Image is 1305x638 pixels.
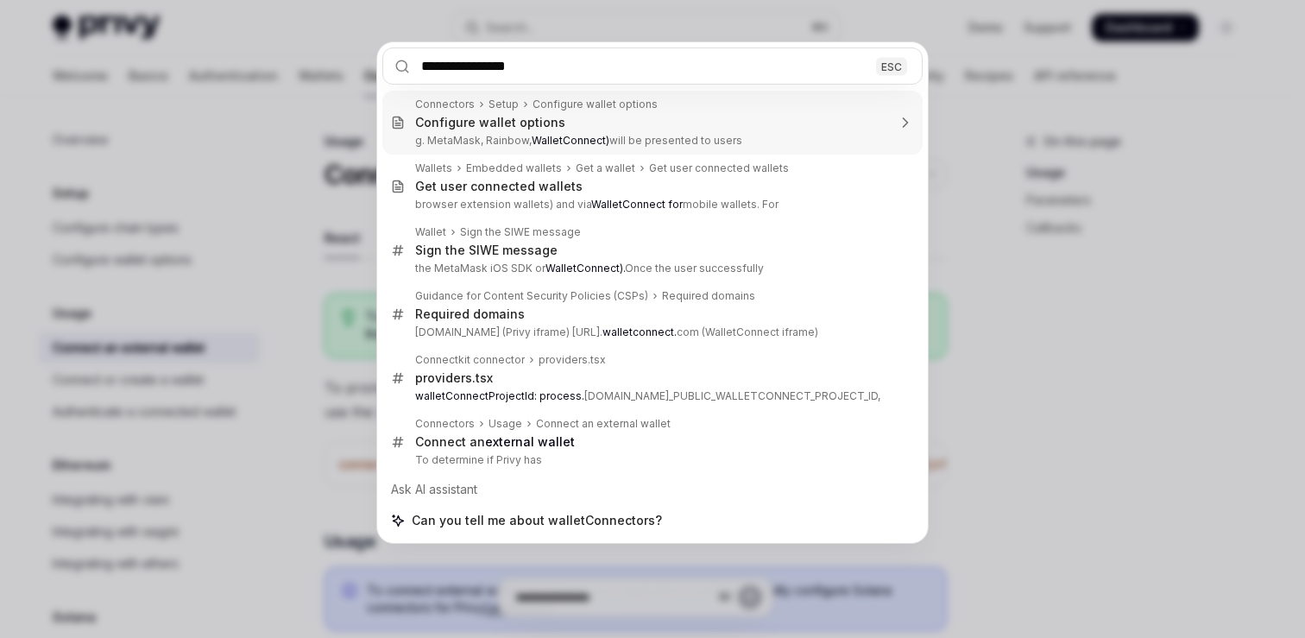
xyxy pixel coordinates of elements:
[489,417,522,431] div: Usage
[876,57,907,75] div: ESC
[545,262,625,275] b: WalletConnect).
[415,370,493,386] div: providers.tsx
[415,289,648,303] div: Guidance for Content Security Policies (CSPs)
[485,434,575,449] b: external wallet
[382,474,923,505] div: Ask AI assistant
[415,453,886,467] p: To determine if Privy has
[649,161,789,175] div: Get user connected wallets
[415,434,575,450] div: Connect an
[466,161,562,175] div: Embedded wallets
[415,262,886,275] p: the MetaMask iOS SDK or Once the user successfully
[662,289,755,303] div: Required domains
[415,306,525,322] div: Required domains
[536,417,671,431] div: Connect an external wallet
[532,134,609,147] b: WalletConnect)
[415,98,475,111] div: Connectors
[539,353,606,367] div: providers.tsx
[415,198,886,212] p: browser extension wallets) and via mobile wallets. For
[415,225,446,239] div: Wallet
[415,389,584,402] b: walletConnectProjectId: process.
[415,417,475,431] div: Connectors
[415,325,886,339] p: [DOMAIN_NAME] (Privy iframe) [URL]. com (WalletConnect iframe)
[415,115,565,130] div: Configure wallet options
[415,243,558,258] div: Sign the SIWE message
[415,134,886,148] p: g. MetaMask, Rainbow, will be presented to users
[591,198,683,211] b: WalletConnect for
[602,325,677,338] b: walletconnect.
[415,161,452,175] div: Wallets
[576,161,635,175] div: Get a wallet
[415,389,886,403] p: [DOMAIN_NAME]_PUBLIC_WALLETCONNECT_PROJECT_ID,
[415,179,583,194] div: Get user connected wallets
[460,225,581,239] div: Sign the SIWE message
[533,98,658,111] div: Configure wallet options
[415,353,525,367] div: Connectkit connector
[412,512,662,529] span: Can you tell me about walletConnectors?
[489,98,519,111] div: Setup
